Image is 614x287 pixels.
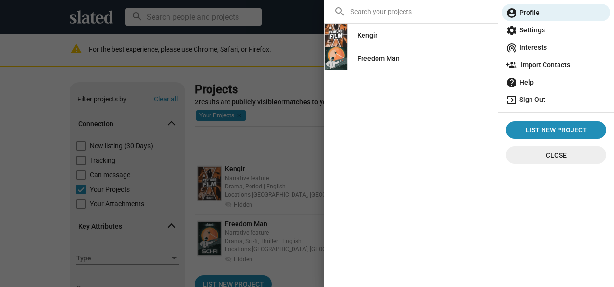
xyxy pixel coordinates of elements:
a: Interests [502,39,610,56]
mat-icon: help [506,77,517,88]
span: Import Contacts [506,56,606,73]
a: Import Contacts [502,56,610,73]
img: Kengir [324,24,348,47]
span: Close [514,146,599,164]
mat-icon: settings [506,25,517,36]
span: Interests [506,39,606,56]
mat-icon: wifi_tethering [506,42,517,54]
a: Sign Out [502,91,610,108]
a: Freedom Man [349,50,407,67]
a: Help [502,73,610,91]
span: Profile [506,4,606,21]
mat-icon: account_circle [506,7,517,19]
span: Sign Out [506,91,606,108]
img: Freedom Man [324,47,348,70]
a: Profile [502,4,610,21]
div: Freedom Man [357,50,400,67]
mat-icon: search [334,6,346,17]
button: Close [506,146,606,164]
a: Kengir [349,27,385,44]
div: Kengir [357,27,377,44]
a: List New Project [506,121,606,139]
span: List New Project [510,121,602,139]
span: Help [506,73,606,91]
mat-icon: exit_to_app [506,94,517,106]
a: Settings [502,21,610,39]
span: Settings [506,21,606,39]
